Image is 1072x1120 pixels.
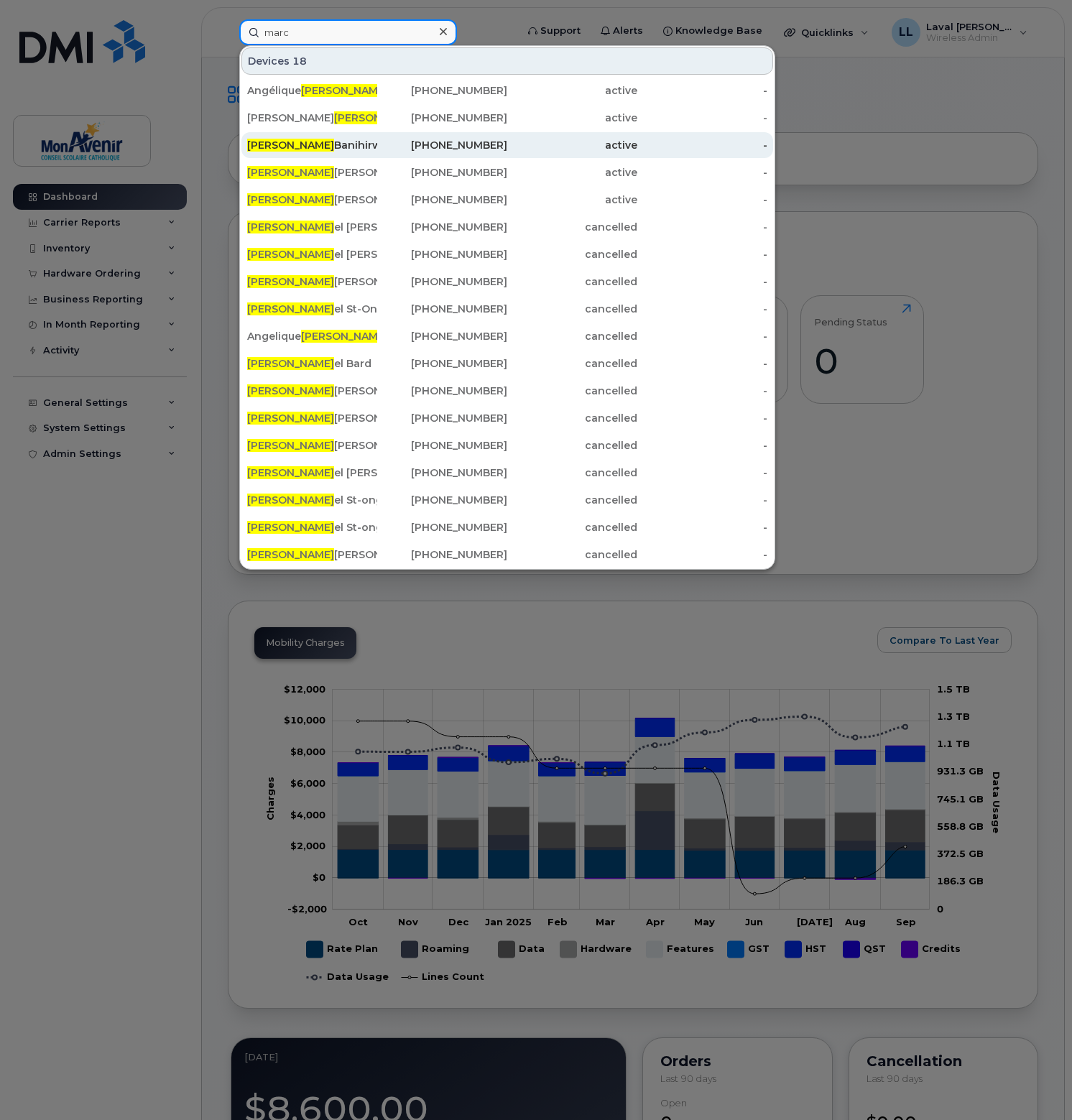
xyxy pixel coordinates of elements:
[241,241,773,267] a: [PERSON_NAME]el [PERSON_NAME][PHONE_NUMBER]cancelled-
[507,329,637,343] div: cancelled
[301,330,388,343] span: [PERSON_NAME]
[241,132,773,158] a: [PERSON_NAME]Banihirwe[PHONE_NUMBER]active-
[507,302,637,316] div: cancelled
[241,460,773,486] a: [PERSON_NAME]el [PERSON_NAME][PHONE_NUMBER]cancelled-
[247,356,377,371] div: el Bard
[247,138,377,152] div: Banihirwe
[377,302,507,316] div: [PHONE_NUMBER]
[507,356,637,371] div: cancelled
[507,274,637,289] div: cancelled
[377,384,507,398] div: [PHONE_NUMBER]
[292,54,307,68] span: 18
[377,193,507,207] div: [PHONE_NUMBER]
[247,139,334,152] span: [PERSON_NAME]
[637,411,767,425] div: -
[247,384,377,398] div: [PERSON_NAME]
[377,111,507,125] div: [PHONE_NUMBER]
[377,547,507,562] div: [PHONE_NUMBER]
[241,432,773,458] a: [PERSON_NAME][PERSON_NAME][PHONE_NUMBER]cancelled-
[377,138,507,152] div: [PHONE_NUMBER]
[247,166,334,179] span: [PERSON_NAME]
[377,274,507,289] div: [PHONE_NUMBER]
[507,547,637,562] div: cancelled
[507,384,637,398] div: cancelled
[241,296,773,322] a: [PERSON_NAME]el St-Onge[PHONE_NUMBER]cancelled-
[247,193,377,207] div: [PERSON_NAME]
[507,520,637,534] div: cancelled
[241,351,773,376] a: [PERSON_NAME]el Bard[PHONE_NUMBER]cancelled-
[247,466,377,480] div: el [PERSON_NAME]
[377,220,507,234] div: [PHONE_NUMBER]
[241,159,773,185] a: [PERSON_NAME][PERSON_NAME][PHONE_NUMBER]active-
[377,493,507,507] div: [PHONE_NUMBER]
[637,466,767,480] div: -
[377,83,507,98] div: [PHONE_NUMBER]
[377,356,507,371] div: [PHONE_NUMBER]
[247,220,377,234] div: el [PERSON_NAME]
[247,411,377,425] div: [PERSON_NAME]
[247,302,377,316] div: el St-Onge
[637,520,767,534] div: -
[241,187,773,213] a: [PERSON_NAME][PERSON_NAME][PHONE_NUMBER]active-
[247,521,334,534] span: [PERSON_NAME]
[507,165,637,180] div: active
[247,274,377,289] div: [PERSON_NAME]
[637,83,767,98] div: -
[377,466,507,480] div: [PHONE_NUMBER]
[247,548,334,561] span: [PERSON_NAME]
[637,274,767,289] div: -
[247,466,334,479] span: [PERSON_NAME]
[334,111,421,124] span: [PERSON_NAME]
[241,78,773,103] a: Angélique[PERSON_NAME]hetti[PHONE_NUMBER]active-
[507,438,637,453] div: cancelled
[247,329,377,343] div: Angelique hetti
[241,542,773,568] a: [PERSON_NAME][PERSON_NAME][PHONE_NUMBER]cancelled-
[247,412,334,425] span: [PERSON_NAME]
[247,493,377,507] div: el St-onge
[247,438,377,453] div: [PERSON_NAME]
[507,193,637,207] div: active
[637,384,767,398] div: -
[247,248,334,261] span: [PERSON_NAME]
[247,83,377,98] div: Angélique hetti
[247,193,334,206] span: [PERSON_NAME]
[301,84,388,97] span: [PERSON_NAME]
[637,302,767,316] div: -
[377,165,507,180] div: [PHONE_NUMBER]
[637,329,767,343] div: -
[637,247,767,262] div: -
[247,111,377,125] div: [PERSON_NAME] [PERSON_NAME]
[247,302,334,315] span: [PERSON_NAME]
[377,520,507,534] div: [PHONE_NUMBER]
[241,269,773,295] a: [PERSON_NAME][PERSON_NAME][PHONE_NUMBER]cancelled-
[247,221,334,233] span: [PERSON_NAME]
[241,405,773,431] a: [PERSON_NAME][PERSON_NAME][PHONE_NUMBER]cancelled-
[377,247,507,262] div: [PHONE_NUMBER]
[637,547,767,562] div: -
[241,514,773,540] a: [PERSON_NAME]el St-onge[PHONE_NUMBER]cancelled-
[241,47,773,75] div: Devices
[507,83,637,98] div: active
[241,214,773,240] a: [PERSON_NAME]el [PERSON_NAME][PHONE_NUMBER]cancelled-
[377,411,507,425] div: [PHONE_NUMBER]
[507,220,637,234] div: cancelled
[637,138,767,152] div: -
[241,105,773,131] a: [PERSON_NAME][PERSON_NAME][PERSON_NAME][PHONE_NUMBER]active-
[241,378,773,404] a: [PERSON_NAME][PERSON_NAME][PHONE_NUMBER]cancelled-
[241,487,773,513] a: [PERSON_NAME]el St-onge[PHONE_NUMBER]cancelled-
[637,356,767,371] div: -
[637,438,767,453] div: -
[507,466,637,480] div: cancelled
[241,323,773,349] a: Angelique[PERSON_NAME]hetti[PHONE_NUMBER]cancelled-
[507,247,637,262] div: cancelled
[507,138,637,152] div: active
[247,357,334,370] span: [PERSON_NAME]
[247,547,377,562] div: [PERSON_NAME]
[507,411,637,425] div: cancelled
[637,220,767,234] div: -
[507,493,637,507] div: cancelled
[637,193,767,207] div: -
[247,165,377,180] div: [PERSON_NAME]
[247,520,377,534] div: el St-onge
[247,247,377,262] div: el [PERSON_NAME]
